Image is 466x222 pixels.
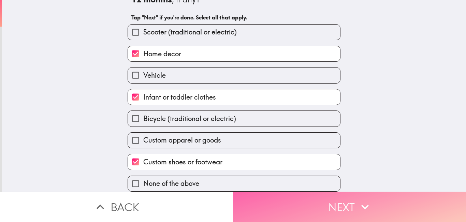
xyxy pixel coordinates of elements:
[143,71,166,80] span: Vehicle
[128,111,340,126] button: Bicycle (traditional or electric)
[128,89,340,105] button: Infant or toddler clothes
[143,157,222,167] span: Custom shoes or footwear
[143,179,199,188] span: None of the above
[143,114,236,123] span: Bicycle (traditional or electric)
[143,27,237,37] span: Scooter (traditional or electric)
[143,135,221,145] span: Custom apparel or goods
[143,92,216,102] span: Infant or toddler clothes
[143,49,181,59] span: Home decor
[128,133,340,148] button: Custom apparel or goods
[233,192,466,222] button: Next
[128,154,340,169] button: Custom shoes or footwear
[128,68,340,83] button: Vehicle
[131,14,337,21] h6: Tap "Next" if you're done. Select all that apply.
[128,46,340,61] button: Home decor
[128,25,340,40] button: Scooter (traditional or electric)
[128,176,340,191] button: None of the above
